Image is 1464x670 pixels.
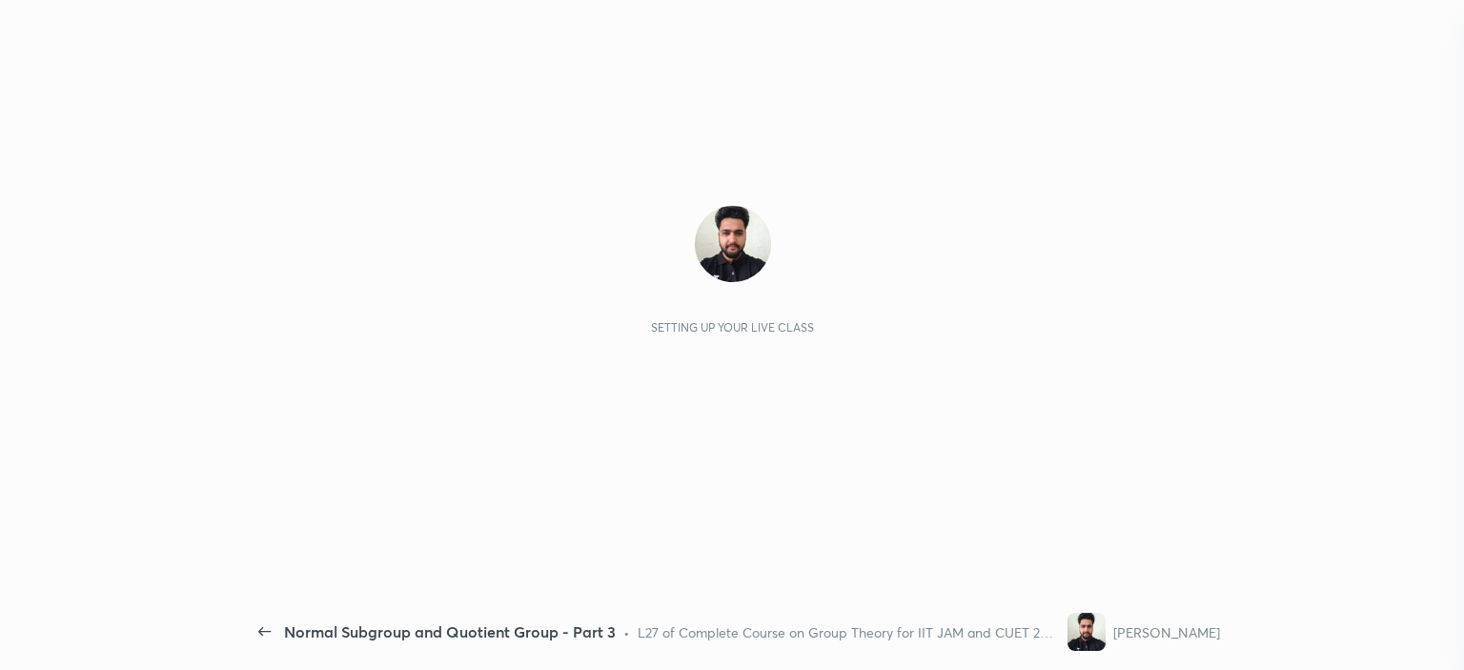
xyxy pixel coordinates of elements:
div: Setting up your live class [651,320,814,335]
div: • [623,622,630,642]
div: L27 of Complete Course on Group Theory for IIT JAM and CUET 2026/27 [638,622,1061,642]
div: [PERSON_NAME] [1113,622,1220,642]
img: 53d07d7978e04325acf49187cf6a1afc.jpg [1067,613,1106,651]
div: Normal Subgroup and Quotient Group - Part 3 [284,620,616,643]
img: 53d07d7978e04325acf49187cf6a1afc.jpg [695,206,771,282]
